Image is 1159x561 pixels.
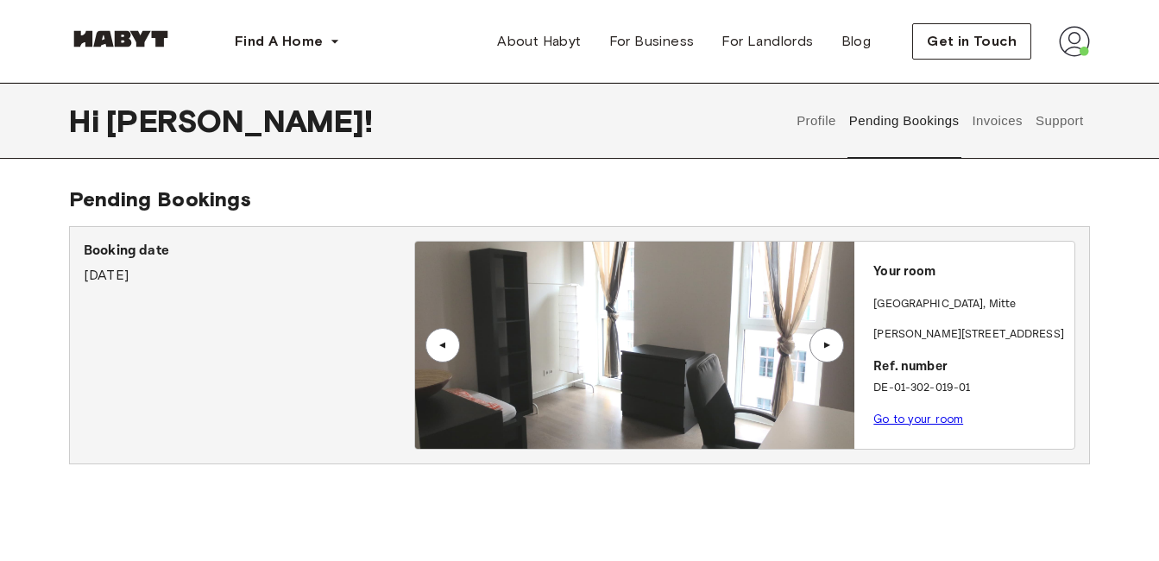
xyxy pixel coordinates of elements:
button: Profile [795,83,839,159]
p: DE-01-302-019-01 [873,380,1068,397]
button: Get in Touch [912,23,1031,60]
img: avatar [1059,26,1090,57]
span: For Landlords [721,31,813,52]
a: For Landlords [708,24,827,59]
span: About Habyt [497,31,581,52]
button: Invoices [970,83,1024,159]
p: [PERSON_NAME][STREET_ADDRESS] [873,326,1068,344]
span: Pending Bookings [69,186,251,211]
div: [DATE] [84,241,414,286]
img: Habyt [69,30,173,47]
span: Hi [69,103,106,139]
div: ▲ [818,340,835,350]
p: [GEOGRAPHIC_DATA] , Mitte [873,296,1016,313]
img: Image of the room [415,242,854,449]
p: Ref. number [873,357,1068,377]
p: Booking date [84,241,414,262]
span: [PERSON_NAME] ! [106,103,373,139]
span: Find A Home [235,31,323,52]
span: Get in Touch [927,31,1017,52]
span: Blog [841,31,872,52]
a: Blog [828,24,885,59]
a: About Habyt [483,24,595,59]
a: Go to your room [873,413,963,425]
button: Pending Bookings [847,83,961,159]
div: ▲ [434,340,451,350]
div: user profile tabs [791,83,1090,159]
button: Support [1033,83,1086,159]
p: Your room [873,262,1068,282]
button: Find A Home [221,24,354,59]
a: For Business [595,24,709,59]
span: For Business [609,31,695,52]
